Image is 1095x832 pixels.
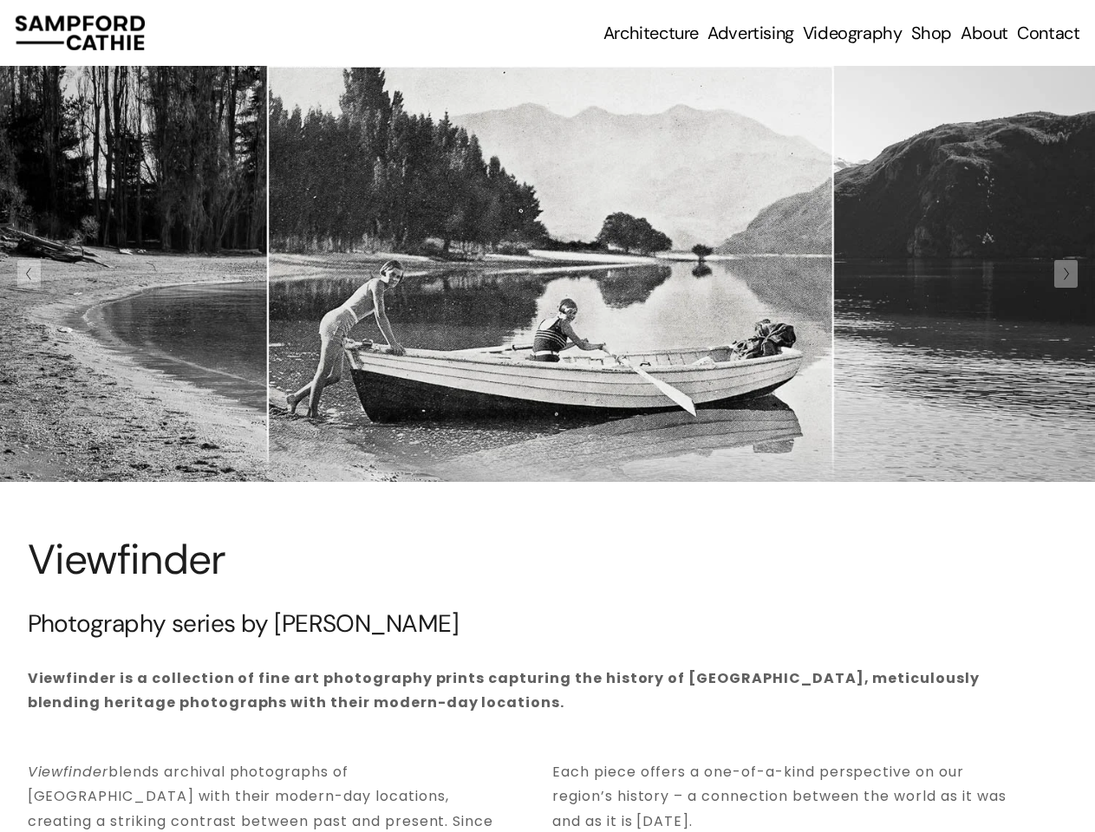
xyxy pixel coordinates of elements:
span: Advertising [707,23,794,43]
span: Architecture [603,23,699,43]
img: Sampford Cathie Photo + Video [16,16,145,50]
em: Viewfinder [28,762,109,782]
h3: Photography series by [PERSON_NAME] [28,610,1024,639]
a: About [961,21,1008,45]
a: folder dropdown [707,21,794,45]
a: Videography [803,21,903,45]
a: Shop [911,21,952,45]
button: Next Slide [1054,260,1078,288]
a: folder dropdown [603,21,699,45]
a: Contact [1017,21,1079,45]
strong: Viewfinder is a collection of fine art photography prints capturing the history of [GEOGRAPHIC_DA... [28,668,983,713]
button: Previous Slide [17,260,41,288]
h1: Viewfinder [28,536,1024,582]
